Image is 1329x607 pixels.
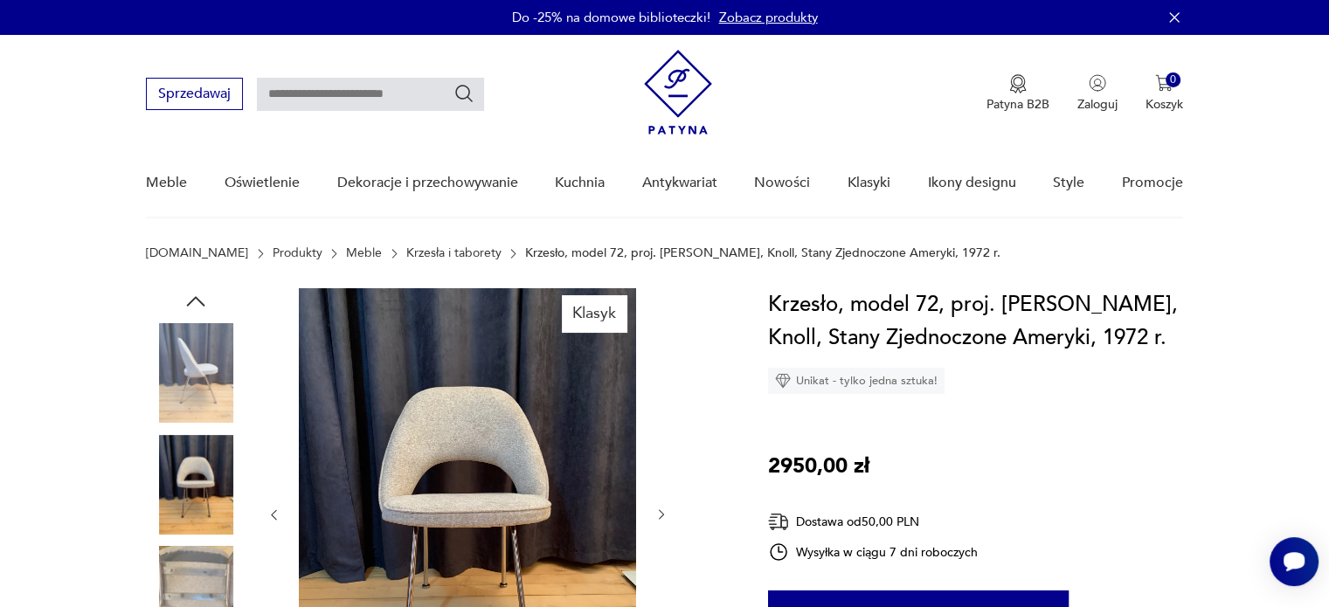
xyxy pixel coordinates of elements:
p: 2950,00 zł [768,450,869,483]
img: Ikonka użytkownika [1089,74,1106,92]
iframe: Smartsupp widget button [1270,537,1319,586]
button: Patyna B2B [986,74,1049,113]
p: Zaloguj [1077,96,1118,113]
img: Ikona dostawy [768,511,789,533]
a: Klasyki [848,149,890,217]
img: Ikona koszyka [1155,74,1173,92]
div: Dostawa od 50,00 PLN [768,511,978,533]
img: Zdjęcie produktu Krzesło, model 72, proj. Eero Saarinen, Knoll, Stany Zjednoczone Ameryki, 1972 r. [146,323,246,423]
div: Wysyłka w ciągu 7 dni roboczych [768,541,978,562]
a: Sprzedawaj [146,89,243,101]
a: Krzesła i taborety [406,246,502,260]
div: 0 [1166,72,1180,87]
a: Oświetlenie [225,149,300,217]
button: Szukaj [453,83,474,104]
a: Ikony designu [927,149,1015,217]
a: Style [1053,149,1084,217]
p: Do -25% na domowe biblioteczki! [512,9,710,26]
a: Zobacz produkty [719,9,818,26]
img: Ikona diamentu [775,373,791,389]
img: Ikona medalu [1009,74,1027,93]
h1: Krzesło, model 72, proj. [PERSON_NAME], Knoll, Stany Zjednoczone Ameryki, 1972 r. [768,288,1183,355]
a: Antykwariat [642,149,717,217]
p: Krzesło, model 72, proj. [PERSON_NAME], Knoll, Stany Zjednoczone Ameryki, 1972 r. [525,246,1000,260]
div: Unikat - tylko jedna sztuka! [768,368,945,394]
div: Klasyk [562,295,626,332]
a: Nowości [754,149,810,217]
a: Meble [346,246,382,260]
a: Dekoracje i przechowywanie [336,149,517,217]
a: Ikona medaluPatyna B2B [986,74,1049,113]
button: Zaloguj [1077,74,1118,113]
button: Sprzedawaj [146,78,243,110]
button: 0Koszyk [1146,74,1183,113]
img: Patyna - sklep z meblami i dekoracjami vintage [644,50,712,135]
a: Kuchnia [555,149,605,217]
a: Produkty [273,246,322,260]
a: Promocje [1122,149,1183,217]
a: [DOMAIN_NAME] [146,246,248,260]
p: Patyna B2B [986,96,1049,113]
img: Zdjęcie produktu Krzesło, model 72, proj. Eero Saarinen, Knoll, Stany Zjednoczone Ameryki, 1972 r. [146,435,246,535]
a: Meble [146,149,187,217]
p: Koszyk [1146,96,1183,113]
